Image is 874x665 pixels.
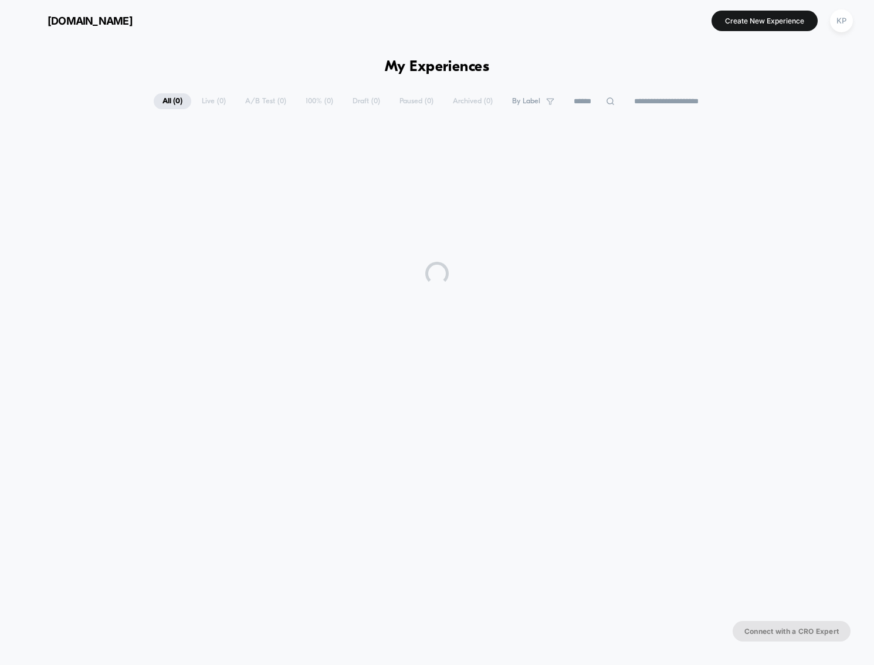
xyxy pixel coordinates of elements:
[826,9,856,33] button: KP
[712,11,818,31] button: Create New Experience
[48,15,133,27] span: [DOMAIN_NAME]
[154,93,191,109] span: All ( 0 )
[830,9,853,32] div: KP
[18,11,136,30] button: [DOMAIN_NAME]
[385,59,490,76] h1: My Experiences
[733,621,851,642] button: Connect with a CRO Expert
[512,97,540,106] span: By Label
